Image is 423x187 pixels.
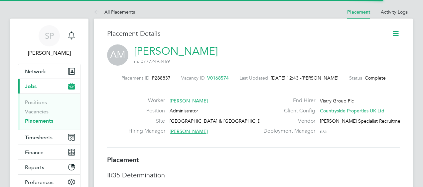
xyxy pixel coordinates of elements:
[25,99,47,105] a: Positions
[128,128,165,135] label: Hiring Manager
[152,75,171,81] span: P288837
[18,25,80,57] a: SP[PERSON_NAME]
[259,128,315,135] label: Deployment Manager
[25,83,37,90] span: Jobs
[25,68,46,75] span: Network
[365,75,386,81] span: Complete
[349,75,362,81] label: Status
[25,179,54,185] span: Preferences
[128,118,165,125] label: Site
[18,64,80,79] button: Network
[18,160,80,174] button: Reports
[18,49,80,57] span: Steve Peake
[18,79,80,93] button: Jobs
[94,9,135,15] a: All Placements
[170,108,198,114] span: Administrator
[259,118,315,125] label: Vendor
[128,97,165,104] label: Worker
[170,118,301,124] span: [GEOGRAPHIC_DATA] & [GEOGRAPHIC_DATA] (Head Office)
[121,75,149,81] label: Placement ID
[18,93,80,130] div: Jobs
[18,145,80,159] button: Finance
[320,118,422,124] span: [PERSON_NAME] Specialist Recruitment Limited
[107,44,128,66] span: AM
[170,128,208,134] span: [PERSON_NAME]
[134,58,170,64] span: m: 07772493469
[18,130,80,145] button: Timesheets
[25,134,53,141] span: Timesheets
[134,45,218,58] a: [PERSON_NAME]
[25,149,44,156] span: Finance
[320,128,327,134] span: n/a
[239,75,268,81] label: Last Updated
[320,98,354,104] span: Vistry Group Plc
[347,9,370,15] a: Placement
[259,97,315,104] label: End Hirer
[128,107,165,114] label: Position
[170,98,208,104] span: [PERSON_NAME]
[320,108,384,114] span: Countryside Properties UK Ltd
[45,31,54,40] span: SP
[25,164,44,170] span: Reports
[25,108,49,115] a: Vacancies
[107,156,139,164] b: Placement
[207,75,229,81] span: V0168574
[259,107,315,114] label: Client Config
[181,75,205,81] label: Vacancy ID
[302,75,339,81] span: [PERSON_NAME]
[107,171,400,179] h3: IR35 Determination
[381,9,408,15] a: Activity Logs
[25,118,53,124] a: Placements
[271,75,302,81] span: [DATE] 12:43 -
[107,29,381,38] h3: Placement Details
